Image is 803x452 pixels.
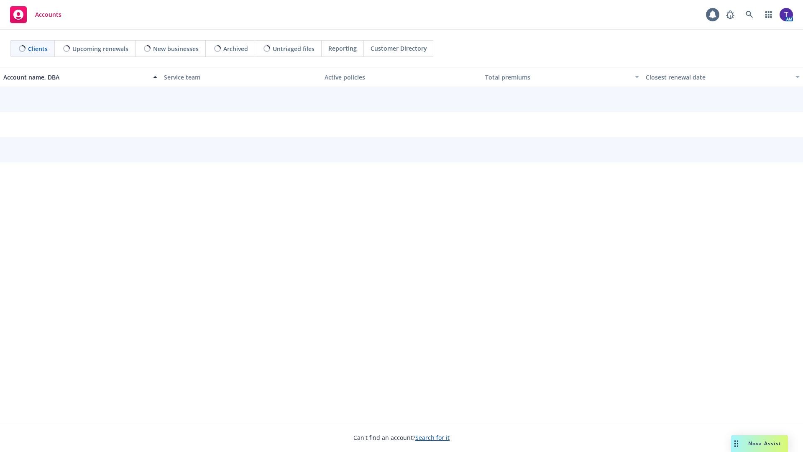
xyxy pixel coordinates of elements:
[223,44,248,53] span: Archived
[731,435,742,452] div: Drag to move
[153,44,199,53] span: New businesses
[28,44,48,53] span: Clients
[7,3,65,26] a: Accounts
[371,44,427,53] span: Customer Directory
[415,434,450,442] a: Search for it
[325,73,478,82] div: Active policies
[482,67,642,87] button: Total premiums
[353,433,450,442] span: Can't find an account?
[3,73,148,82] div: Account name, DBA
[485,73,630,82] div: Total premiums
[741,6,758,23] a: Search
[748,440,781,447] span: Nova Assist
[780,8,793,21] img: photo
[321,67,482,87] button: Active policies
[35,11,61,18] span: Accounts
[722,6,739,23] a: Report a Bug
[161,67,321,87] button: Service team
[164,73,318,82] div: Service team
[72,44,128,53] span: Upcoming renewals
[646,73,790,82] div: Closest renewal date
[760,6,777,23] a: Switch app
[642,67,803,87] button: Closest renewal date
[328,44,357,53] span: Reporting
[273,44,315,53] span: Untriaged files
[731,435,788,452] button: Nova Assist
